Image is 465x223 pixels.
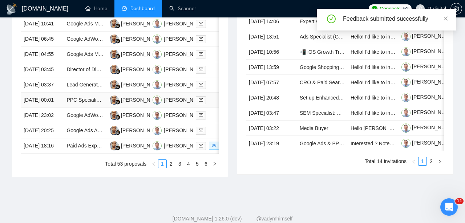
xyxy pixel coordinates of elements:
li: Total 53 proposals [105,159,146,168]
td: [DATE] 04:55 [21,47,64,62]
div: [PERSON_NAME] [121,126,163,134]
div: [PERSON_NAME] [164,111,206,119]
div: [PERSON_NAME] [164,126,206,134]
a: YA[PERSON_NAME] [110,20,163,26]
a: YA[PERSON_NAME] [110,142,163,148]
a: 1 [418,157,426,165]
img: upwork-logo.png [372,6,377,12]
button: right [210,159,219,168]
div: [PERSON_NAME] [121,50,163,58]
a: 5 [193,160,201,168]
td: Media Buyer [297,121,348,136]
a: RC[PERSON_NAME] [153,36,206,41]
a: YA[PERSON_NAME] [110,36,163,41]
span: Dashboard [130,5,155,12]
a: RC[PERSON_NAME] [153,20,206,26]
img: gigradar-bm.png [115,130,120,135]
a: RC[PERSON_NAME] [153,142,206,148]
li: 1 [158,159,167,168]
td: [DATE] 10:56 [246,44,297,60]
img: c1Idtl1sL_ojuo0BAW6lnVbU7OTxrDYU7FneGCPoFyJniWx9-ph69Zd6FWc_LIL-5A [401,32,411,41]
li: 3 [175,159,184,168]
img: c1Idtl1sL_ojuo0BAW6lnVbU7OTxrDYU7FneGCPoFyJniWx9-ph69Zd6FWc_LIL-5A [401,62,411,72]
a: Google AdWords Setup and Management for SaaS Education Tool [66,36,217,42]
td: Ads Specialist (Google, Meta & TikTok) – Water Filtration Brand [297,29,348,44]
td: [DATE] 13:59 [246,60,297,75]
a: YA[PERSON_NAME] [110,81,163,87]
a: RC[PERSON_NAME] [153,112,206,118]
a: @vadymhimself [256,216,292,222]
a: Set up Enhanced Google Ads Tracking for Shopify [300,95,413,101]
a: 📲 iOS Growth Tracking & Meta Ads Specialist (Part-Time) [300,49,432,55]
li: Next Page [210,159,219,168]
img: YA [110,141,119,150]
td: [DATE] 14:06 [246,14,297,29]
td: [DATE] 18:16 [21,138,64,154]
img: c1Idtl1sL_ojuo0BAW6lnVbU7OTxrDYU7FneGCPoFyJniWx9-ph69Zd6FWc_LIL-5A [401,123,411,133]
img: RC [153,19,162,28]
li: 1 [418,157,427,166]
td: PPC Specialist for Pest Control Business [64,93,106,108]
img: YA [110,35,119,44]
a: RC[PERSON_NAME] [153,97,206,102]
a: 6 [202,160,210,168]
a: RC[PERSON_NAME] [153,66,206,72]
a: [PERSON_NAME] [401,48,454,54]
span: user [418,6,423,11]
img: RC [153,35,162,44]
img: c1Idtl1sL_ojuo0BAW6lnVbU7OTxrDYU7FneGCPoFyJniWx9-ph69Zd6FWc_LIL-5A [401,139,411,148]
td: Lead Generation Specialist for Financial Events via Ads [64,77,106,93]
td: Google AdWords Services [64,108,106,123]
a: [PERSON_NAME] [401,109,454,115]
span: mail [199,143,203,148]
li: 2 [427,157,436,166]
td: Expert Assessment of Social Media Management Platform [297,14,348,29]
a: Paid Ads Expert – IT Services & Related - Small Business [66,143,197,149]
img: YA [110,96,119,105]
a: Ads Specialist (Google, Meta & TikTok) – Water Filtration Brand [300,34,442,40]
button: setting [450,3,462,15]
div: [PERSON_NAME] [121,142,163,150]
a: YA[PERSON_NAME] [110,127,163,133]
div: [PERSON_NAME] [164,50,206,58]
span: mail [199,67,203,72]
td: Google Shopping, Search & Meta (Facebook + Instagram) Retargeting Campaigns [297,60,348,75]
img: c1Idtl1sL_ojuo0BAW6lnVbU7OTxrDYU7FneGCPoFyJniWx9-ph69Zd6FWc_LIL-5A [401,78,411,87]
img: logo [6,3,17,15]
li: Previous Page [409,157,418,166]
img: gigradar-bm.png [115,23,120,28]
button: left [409,157,418,166]
span: mail [199,52,203,56]
td: [DATE] 13:51 [246,29,297,44]
img: gigradar-bm.png [115,100,120,105]
a: RC[PERSON_NAME] [153,81,206,87]
img: YA [110,65,119,74]
img: RC [153,111,162,120]
img: RC [153,96,162,105]
img: gigradar-bm.png [115,115,120,120]
a: YA[PERSON_NAME] [110,97,163,102]
td: [DATE] 10:41 [21,16,64,32]
div: [PERSON_NAME] [121,20,163,28]
img: YA [110,111,119,120]
iframe: Intercom live chat [440,198,458,216]
li: Next Page [436,157,444,166]
a: 2 [167,160,175,168]
div: [PERSON_NAME] [164,20,206,28]
img: gigradar-bm.png [115,84,120,89]
span: eye [212,143,216,148]
td: Google AdWords Setup and Management for SaaS Education Tool [64,32,106,47]
div: [PERSON_NAME] [121,65,163,73]
img: YA [110,126,119,135]
td: [DATE] 00:01 [21,93,64,108]
td: [DATE] 23:19 [246,136,297,151]
a: Google Ads Management [66,21,124,27]
span: dashboard [122,6,127,11]
a: setting [450,6,462,12]
span: close [443,16,448,21]
button: right [436,157,444,166]
span: mail [199,113,203,117]
button: left [149,159,158,168]
td: [DATE] 20:25 [21,123,64,138]
a: [PERSON_NAME] [401,94,454,100]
